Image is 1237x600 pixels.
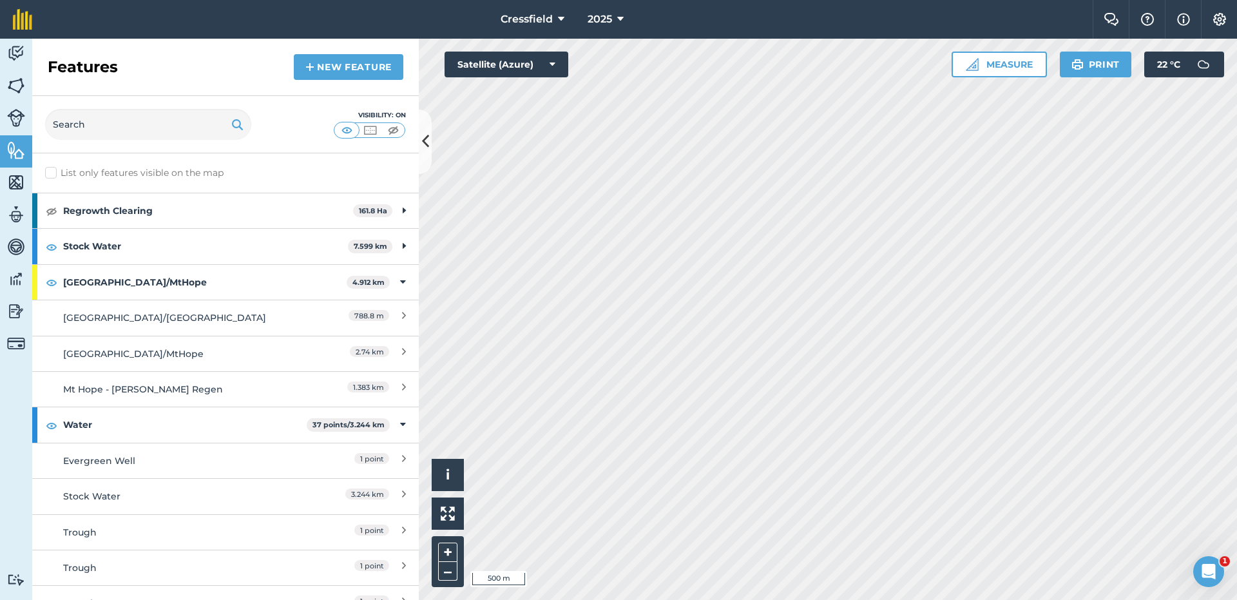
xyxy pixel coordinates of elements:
img: svg+xml;base64,PHN2ZyB4bWxucz0iaHR0cDovL3d3dy53My5vcmcvMjAwMC9zdmciIHdpZHRoPSIxNyIgaGVpZ2h0PSIxNy... [1177,12,1190,27]
img: svg+xml;base64,PHN2ZyB4bWxucz0iaHR0cDovL3d3dy53My5vcmcvMjAwMC9zdmciIHdpZHRoPSI1NiIgaGVpZ2h0PSI2MC... [7,173,25,192]
label: List only features visible on the map [45,166,224,180]
p: Active 9h ago [62,16,120,29]
a: Trough1 point [32,514,419,550]
div: Visibility: On [334,110,406,121]
img: svg+xml;base64,PHN2ZyB4bWxucz0iaHR0cDovL3d3dy53My5vcmcvMjAwMC9zdmciIHdpZHRoPSI1NiIgaGVpZ2h0PSI2MC... [7,76,25,95]
button: Start recording [82,422,92,432]
div: [GEOGRAPHIC_DATA]/MtHope [63,347,292,361]
a: Evergreen Well1 point [32,443,419,478]
div: Please let me know if you are not pleased with fieldmargin and we can speak about it personally. [21,234,201,272]
div: Thank you for continuing using fieldmargin. [21,113,201,139]
span: 1.383 km [347,382,389,392]
button: go back [8,5,33,30]
div: [GEOGRAPHIC_DATA]/MtHope4.912 km [32,265,419,300]
div: Evergreen Well [63,454,292,468]
span: Cressfield [501,12,553,27]
img: svg+xml;base64,PD94bWwgdmVyc2lvbj0iMS4wIiBlbmNvZGluZz0idXRmLTgiPz4KPCEtLSBHZW5lcmF0b3I6IEFkb2JlIE... [7,205,25,224]
span: 1 point [354,525,389,536]
div: All the best, [21,278,201,291]
div: Hi [PERSON_NAME], are you able to help by writing a review? ⭐️Thank you for continuing using fiel... [10,74,211,318]
img: Ruler icon [966,58,979,71]
div: Water37 points/3.244 km [32,407,419,442]
strong: [GEOGRAPHIC_DATA]/MtHope [63,265,347,300]
button: Home [202,5,226,30]
button: + [438,543,457,562]
img: svg+xml;base64,PHN2ZyB4bWxucz0iaHR0cDovL3d3dy53My5vcmcvMjAwMC9zdmciIHdpZHRoPSI1MCIgaGVpZ2h0PSI0MC... [362,124,378,137]
div: Trough [63,561,292,575]
img: svg+xml;base64,PD94bWwgdmVyc2lvbj0iMS4wIiBlbmNvZGluZz0idXRmLTgiPz4KPCEtLSBHZW5lcmF0b3I6IEFkb2JlIE... [7,237,25,256]
div: Daisy [21,297,201,310]
h1: Daisy [62,6,90,16]
img: Profile image for Daisy [37,7,57,28]
button: Measure [952,52,1047,77]
span: 2025 [588,12,612,27]
img: svg+xml;base64,PHN2ZyB4bWxucz0iaHR0cDovL3d3dy53My5vcmcvMjAwMC9zdmciIHdpZHRoPSIxOSIgaGVpZ2h0PSIyNC... [231,117,244,132]
button: Emoji picker [20,422,30,432]
a: Trough1 point [32,550,419,585]
img: svg+xml;base64,PHN2ZyB4bWxucz0iaHR0cDovL3d3dy53My5vcmcvMjAwMC9zdmciIHdpZHRoPSI1MCIgaGVpZ2h0PSI0MC... [339,124,355,137]
span: 22 ° C [1157,52,1180,77]
img: fieldmargin Logo [13,9,32,30]
span: 1 [1220,556,1230,566]
iframe: Intercom live chat [1193,556,1224,587]
button: Send a message… [221,417,242,438]
div: Mt Hope - [PERSON_NAME] Regen [63,382,292,396]
strong: 4.912 km [352,278,385,287]
span: i [446,467,450,483]
img: A question mark icon [1140,13,1155,26]
a: this link [49,215,84,226]
a: Stock Water3.244 km [32,478,419,514]
strong: Regrowth Clearing [63,193,353,228]
button: Upload attachment [61,422,72,432]
h2: Features [48,57,118,77]
img: svg+xml;base64,PD94bWwgdmVyc2lvbj0iMS4wIiBlbmNvZGluZz0idXRmLTgiPz4KPCEtLSBHZW5lcmF0b3I6IEFkb2JlIE... [7,302,25,321]
img: svg+xml;base64,PD94bWwgdmVyc2lvbj0iMS4wIiBlbmNvZGluZz0idXRmLTgiPz4KPCEtLSBHZW5lcmF0b3I6IEFkb2JlIE... [7,574,25,586]
input: Search [45,109,251,140]
a: Mt Hope - [PERSON_NAME] Regen1.383 km [32,371,419,407]
span: 1 point [354,453,389,464]
img: svg+xml;base64,PD94bWwgdmVyc2lvbj0iMS4wIiBlbmNvZGluZz0idXRmLTgiPz4KPCEtLSBHZW5lcmF0b3I6IEFkb2JlIE... [7,109,25,127]
div: [GEOGRAPHIC_DATA]/[GEOGRAPHIC_DATA] [63,311,292,325]
button: Gif picker [41,422,51,432]
img: svg+xml;base64,PHN2ZyB4bWxucz0iaHR0cDovL3d3dy53My5vcmcvMjAwMC9zdmciIHdpZHRoPSIxNCIgaGVpZ2h0PSIyNC... [305,59,314,75]
div: Trough [63,525,292,539]
a: [GEOGRAPHIC_DATA]/[GEOGRAPHIC_DATA]788.8 m [32,300,419,335]
span: 2.74 km [350,346,389,357]
div: Hi [PERSON_NAME], are you able to help by writing a review? ⭐️ [21,82,201,107]
button: 22 °C [1144,52,1224,77]
img: Four arrows, one pointing top left, one top right, one bottom right and the last bottom left [441,507,455,521]
span: 1 point [354,560,389,571]
img: svg+xml;base64,PHN2ZyB4bWxucz0iaHR0cDovL3d3dy53My5vcmcvMjAwMC9zdmciIHdpZHRoPSIxOCIgaGVpZ2h0PSIyNC... [46,418,57,433]
img: svg+xml;base64,PD94bWwgdmVyc2lvbj0iMS4wIiBlbmNvZGluZz0idXRmLTgiPz4KPCEtLSBHZW5lcmF0b3I6IEFkb2JlIE... [7,44,25,63]
img: svg+xml;base64,PD94bWwgdmVyc2lvbj0iMS4wIiBlbmNvZGluZz0idXRmLTgiPz4KPCEtLSBHZW5lcmF0b3I6IEFkb2JlIE... [7,334,25,353]
a: New feature [294,54,403,80]
img: svg+xml;base64,PHN2ZyB4bWxucz0iaHR0cDovL3d3dy53My5vcmcvMjAwMC9zdmciIHdpZHRoPSIxOSIgaGVpZ2h0PSIyNC... [1071,57,1084,72]
strong: Stock Water [63,229,348,264]
div: Daisy says… [10,74,247,346]
button: i [432,459,464,491]
div: Daisy • [DATE] [21,320,79,328]
strong: Water [63,407,307,442]
button: – [438,562,457,581]
div: Close [226,5,249,28]
span: 3.244 km [345,489,389,499]
strong: 161.8 Ha [359,206,387,215]
img: svg+xml;base64,PHN2ZyB4bWxucz0iaHR0cDovL3d3dy53My5vcmcvMjAwMC9zdmciIHdpZHRoPSI1NiIgaGVpZ2h0PSI2MC... [7,140,25,160]
button: Satellite (Azure) [445,52,568,77]
button: Print [1060,52,1132,77]
img: svg+xml;base64,PHN2ZyB4bWxucz0iaHR0cDovL3d3dy53My5vcmcvMjAwMC9zdmciIHdpZHRoPSIxOCIgaGVpZ2h0PSIyNC... [46,275,57,290]
img: svg+xml;base64,PHN2ZyB4bWxucz0iaHR0cDovL3d3dy53My5vcmcvMjAwMC9zdmciIHdpZHRoPSIxOCIgaGVpZ2h0PSIyNC... [46,203,57,218]
div: Stock Water7.599 km [32,229,419,264]
img: svg+xml;base64,PD94bWwgdmVyc2lvbj0iMS4wIiBlbmNvZGluZz0idXRmLTgiPz4KPCEtLSBHZW5lcmF0b3I6IEFkb2JlIE... [7,269,25,289]
img: svg+xml;base64,PHN2ZyB4bWxucz0iaHR0cDovL3d3dy53My5vcmcvMjAwMC9zdmciIHdpZHRoPSIxOCIgaGVpZ2h0PSIyNC... [46,239,57,255]
span: 788.8 m [349,310,389,321]
img: Two speech bubbles overlapping with the left bubble in the forefront [1104,13,1119,26]
img: svg+xml;base64,PD94bWwgdmVyc2lvbj0iMS4wIiBlbmNvZGluZz0idXRmLTgiPz4KPCEtLSBHZW5lcmF0b3I6IEFkb2JlIE... [1191,52,1216,77]
a: [GEOGRAPHIC_DATA]/MtHope2.74 km [32,336,419,371]
div: We would be really grateful if you could write us an review on the independent website Capterra. ... [21,145,201,208]
textarea: Message… [11,395,247,417]
img: A cog icon [1212,13,1227,26]
div: Regrowth Clearing161.8 Ha [32,193,419,228]
strong: 7.599 km [354,242,387,251]
strong: 37 points / 3.244 km [312,420,385,429]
